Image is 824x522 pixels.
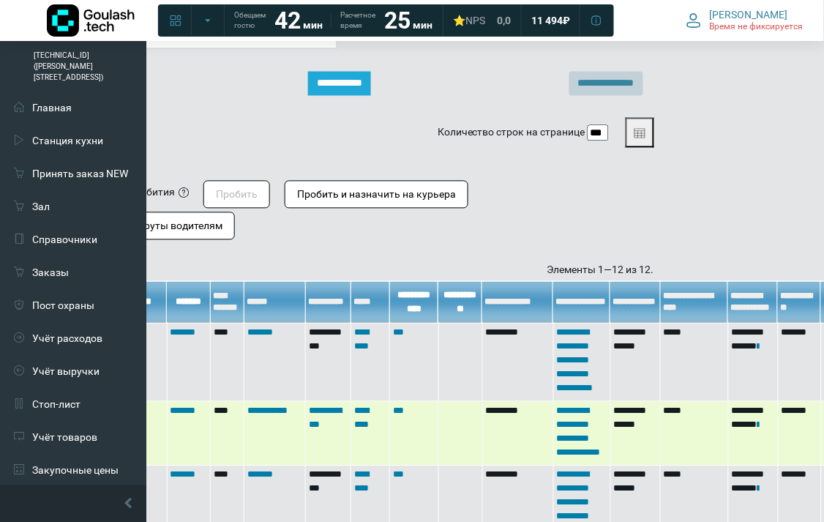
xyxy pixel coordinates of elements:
strong: 42 [274,7,301,34]
span: ₽ [563,14,570,27]
span: Обещаем гостю [234,10,266,31]
p: Поместите палец на сканер [22,155,654,165]
button: Пробить и назначить на курьера [285,181,468,209]
span: мин [303,19,323,31]
a: ⭐NPS 0,0 [444,7,520,34]
label: Количество строк на странице [438,125,585,141]
img: Логотип компании Goulash.tech [47,4,135,37]
div: ⭐ [453,14,485,27]
span: 11 494 [531,14,563,27]
span: Время не фиксируется [710,21,804,33]
div: Элементы 1—12 из 12. [22,263,654,278]
span: Расчетное время [340,10,375,31]
button: [PERSON_NAME] Время не фиксируется [678,5,812,36]
button: Пробить [203,181,270,209]
span: 0,0 [497,14,511,27]
a: 11 494 ₽ [523,7,579,34]
strong: 25 [384,7,411,34]
span: NPS [465,15,485,26]
span: мин [413,19,432,31]
span: [PERSON_NAME] [710,8,788,21]
a: Обещаем гостю 42 мин Расчетное время 25 мин [225,7,441,34]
